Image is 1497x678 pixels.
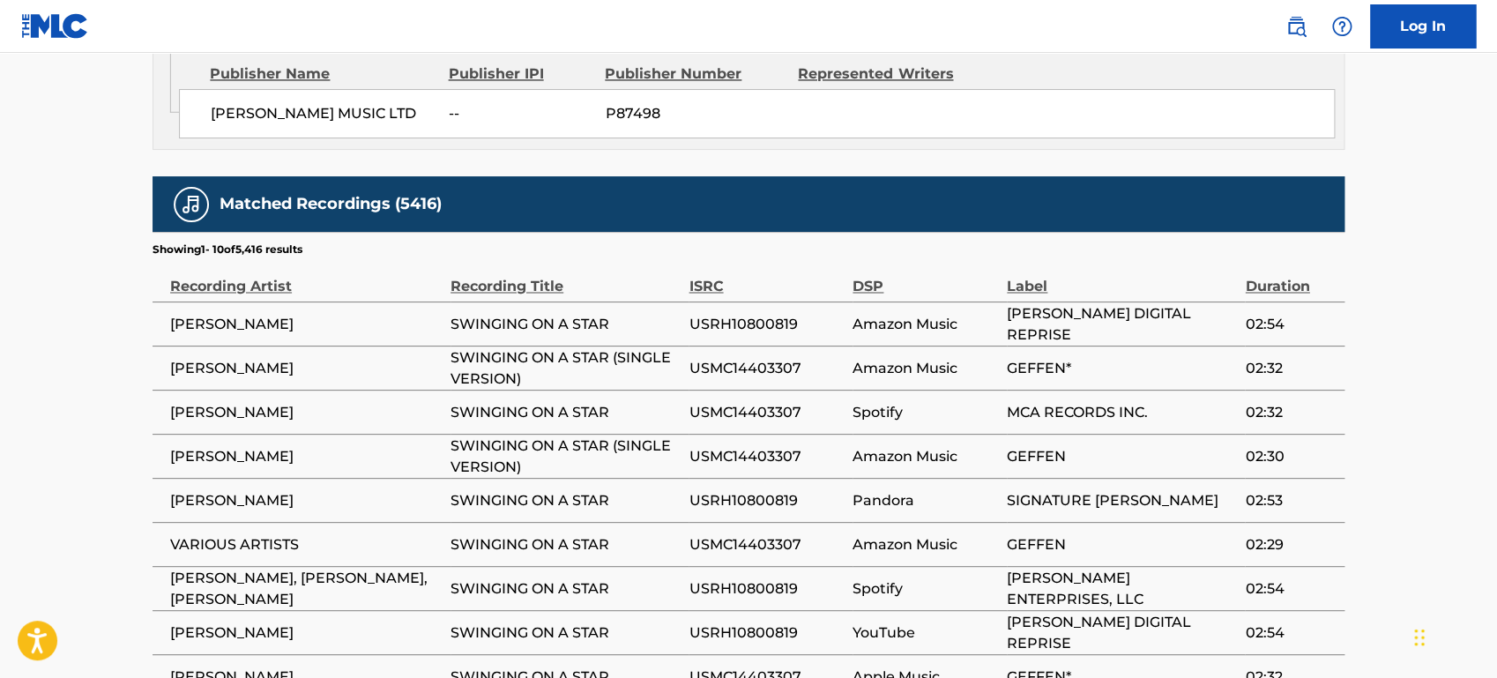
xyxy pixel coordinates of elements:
[1007,567,1236,609] span: [PERSON_NAME] ENTERPRISES, LLC
[451,533,680,555] span: SWINGING ON A STAR
[689,622,844,643] span: USRH10800819
[1324,9,1359,44] div: Help
[1245,445,1336,466] span: 02:30
[170,622,442,643] span: [PERSON_NAME]
[1007,302,1236,345] span: [PERSON_NAME] DIGITAL REPRISE
[1245,357,1336,378] span: 02:32
[1414,611,1425,664] div: Drag
[1245,257,1336,297] div: Duration
[451,577,680,599] span: SWINGING ON A STAR
[1245,622,1336,643] span: 02:54
[605,63,785,85] div: Publisher Number
[689,357,844,378] span: USMC14403307
[853,489,998,510] span: Pandora
[21,13,89,39] img: MLC Logo
[170,533,442,555] span: VARIOUS ARTISTS
[689,577,844,599] span: USRH10800819
[689,445,844,466] span: USMC14403307
[853,401,998,422] span: Spotify
[451,313,680,334] span: SWINGING ON A STAR
[1007,401,1236,422] span: MCA RECORDS INC.
[689,313,844,334] span: USRH10800819
[1007,611,1236,653] span: [PERSON_NAME] DIGITAL REPRISE
[1007,445,1236,466] span: GEFFEN
[153,242,302,257] p: Showing 1 - 10 of 5,416 results
[451,401,680,422] span: SWINGING ON A STAR
[1245,313,1336,334] span: 02:54
[170,313,442,334] span: [PERSON_NAME]
[1007,357,1236,378] span: GEFFEN*
[210,63,435,85] div: Publisher Name
[220,194,442,214] h5: Matched Recordings (5416)
[449,103,592,124] span: --
[853,257,998,297] div: DSP
[798,63,978,85] div: Represented Writers
[1370,4,1476,48] a: Log In
[605,103,785,124] span: P87498
[853,577,998,599] span: Spotify
[853,313,998,334] span: Amazon Music
[1007,533,1236,555] span: GEFFEN
[170,567,442,609] span: [PERSON_NAME], [PERSON_NAME], [PERSON_NAME]
[448,63,592,85] div: Publisher IPI
[170,445,442,466] span: [PERSON_NAME]
[853,445,998,466] span: Amazon Music
[1245,577,1336,599] span: 02:54
[1409,593,1497,678] iframe: Chat Widget
[1278,9,1314,44] a: Public Search
[181,194,202,215] img: Matched Recordings
[170,401,442,422] span: [PERSON_NAME]
[689,257,844,297] div: ISRC
[689,489,844,510] span: USRH10800819
[1245,533,1336,555] span: 02:29
[1007,489,1236,510] span: SIGNATURE [PERSON_NAME]
[689,533,844,555] span: USMC14403307
[853,622,998,643] span: YouTube
[1331,16,1352,37] img: help
[1245,489,1336,510] span: 02:53
[170,357,442,378] span: [PERSON_NAME]
[1285,16,1307,37] img: search
[689,401,844,422] span: USMC14403307
[451,489,680,510] span: SWINGING ON A STAR
[1245,401,1336,422] span: 02:32
[451,435,680,477] span: SWINGING ON A STAR (SINGLE VERSION)
[170,489,442,510] span: [PERSON_NAME]
[170,257,442,297] div: Recording Artist
[853,357,998,378] span: Amazon Music
[211,103,436,124] span: [PERSON_NAME] MUSIC LTD
[451,622,680,643] span: SWINGING ON A STAR
[451,257,680,297] div: Recording Title
[853,533,998,555] span: Amazon Music
[1007,257,1236,297] div: Label
[451,346,680,389] span: SWINGING ON A STAR (SINGLE VERSION)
